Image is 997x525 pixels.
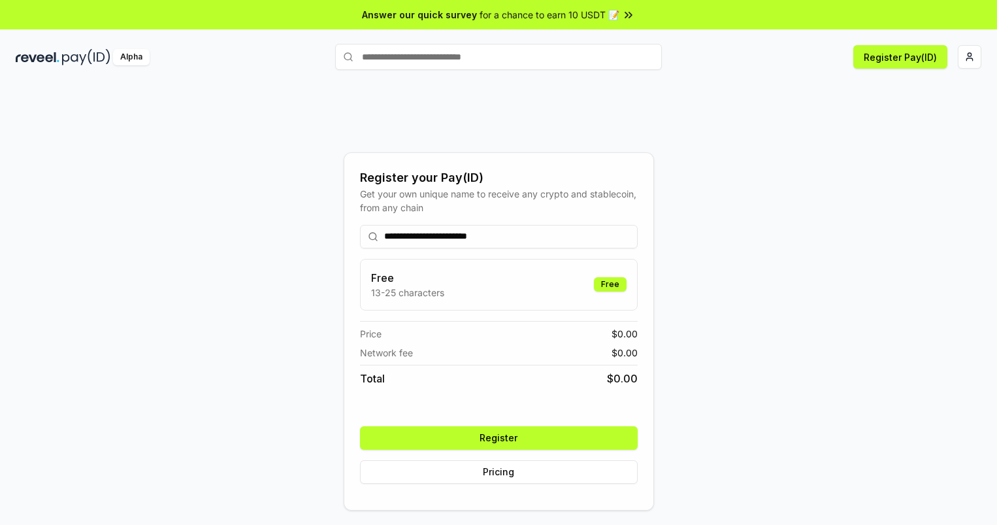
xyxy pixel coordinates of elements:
[360,327,382,341] span: Price
[371,270,444,286] h3: Free
[16,49,59,65] img: reveel_dark
[594,277,627,292] div: Free
[362,8,477,22] span: Answer our quick survey
[612,346,638,360] span: $ 0.00
[360,460,638,484] button: Pricing
[607,371,638,386] span: $ 0.00
[113,49,150,65] div: Alpha
[612,327,638,341] span: $ 0.00
[480,8,619,22] span: for a chance to earn 10 USDT 📝
[360,187,638,214] div: Get your own unique name to receive any crypto and stablecoin, from any chain
[371,286,444,299] p: 13-25 characters
[853,45,947,69] button: Register Pay(ID)
[360,346,413,360] span: Network fee
[360,169,638,187] div: Register your Pay(ID)
[62,49,110,65] img: pay_id
[360,371,385,386] span: Total
[360,426,638,450] button: Register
